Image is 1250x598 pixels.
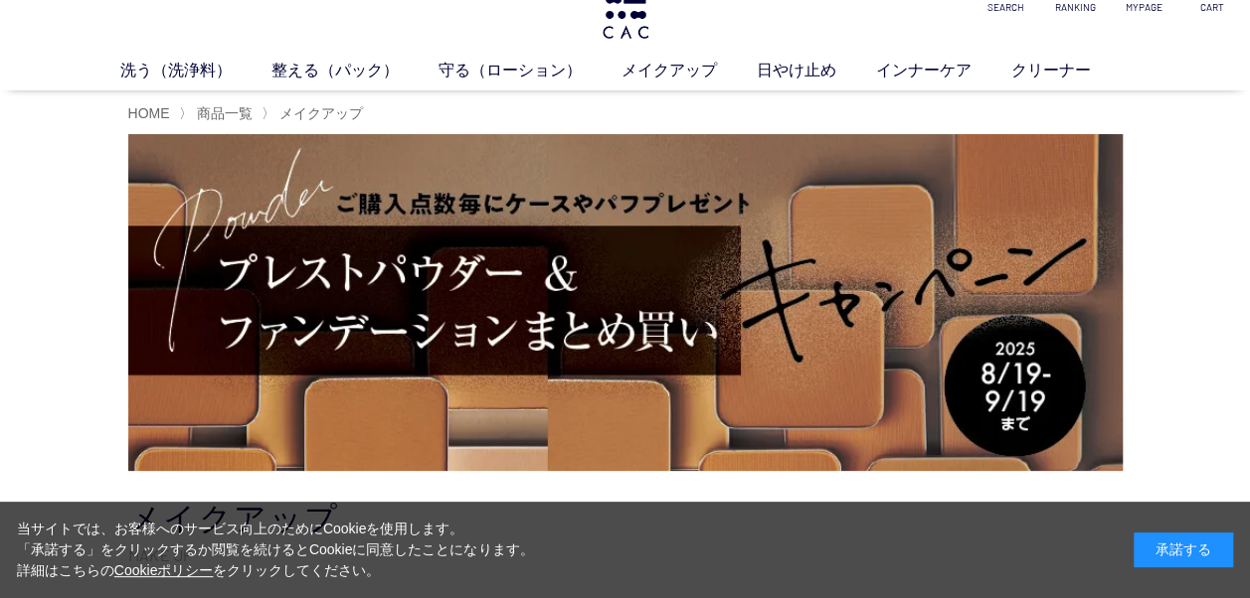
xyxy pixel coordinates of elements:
[1011,59,1131,82] a: クリーナー
[271,59,439,82] a: 整える（パック）
[179,104,258,123] li: 〉
[757,59,876,82] a: 日やけ止め
[876,59,1011,82] a: インナーケア
[193,105,253,121] a: 商品一覧
[279,105,363,121] span: メイクアップ
[120,59,271,82] a: 洗う（洗浄料）
[1134,532,1233,567] div: 承諾する
[275,105,363,121] a: メイクアップ
[197,105,253,121] span: 商品一覧
[262,104,368,123] li: 〉
[17,519,534,581] div: 当サイトでは、お客様へのサービス向上のためにCookieを使用します。 「承諾する」をクリックするか閲覧を続けるとCookieに同意したことになります。 詳細はこちらの をクリックしてください。
[128,498,1123,540] h1: メイクアップ
[128,105,170,121] a: HOME
[439,59,622,82] a: 守る（ローション）
[114,562,214,578] a: Cookieポリシー
[622,59,757,82] a: メイクアップ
